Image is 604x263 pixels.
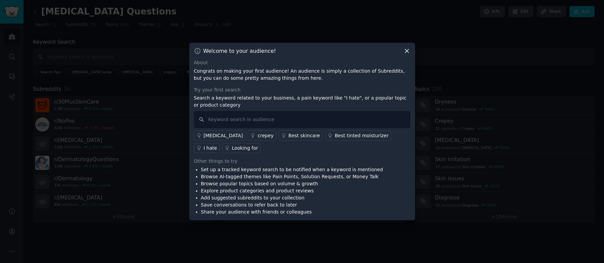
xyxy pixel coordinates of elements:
[194,95,410,109] p: Search a keyword related to your business, a pain keyword like "I hate", or a popular topic or pr...
[194,86,410,93] div: Try your first search
[201,194,383,201] li: Add suggested subreddits to your collection
[325,130,391,141] a: Best tinted moisturizer
[279,130,323,141] a: Best skincare
[204,145,217,152] div: I hate
[248,130,276,141] a: crepey
[203,47,276,54] h3: Welcome to your audience!
[201,209,383,216] li: Share your audience with friends or colleagues
[201,201,383,209] li: Save conversations to refer back to later
[288,132,320,139] div: Best skincare
[194,111,410,128] input: Keyword search in audience
[257,132,274,139] div: crepey
[232,145,258,152] div: Looking for
[335,132,389,139] div: Best tinted moisturizer
[194,158,410,165] div: Other things to try
[201,173,383,180] li: Browse AI-tagged themes like Pain Points, Solution Requests, or Money Talk
[204,132,243,139] div: [MEDICAL_DATA]
[194,59,410,66] div: About
[194,143,220,153] a: I hate
[222,143,261,153] a: Looking for
[194,68,410,82] p: Congrats on making your first audience! An audience is simply a collection of Subreddits, but you...
[201,166,383,173] li: Set up a tracked keyword search to be notified when a keyword is mentioned
[201,187,383,194] li: Explore product categories and product reviews
[194,130,246,141] a: [MEDICAL_DATA]
[201,180,383,187] li: Browse popular topics based on volume & growth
